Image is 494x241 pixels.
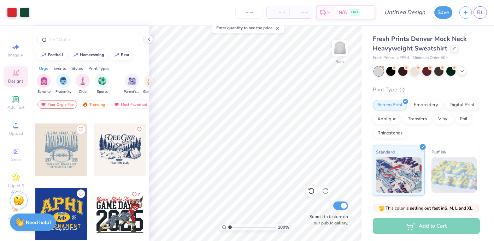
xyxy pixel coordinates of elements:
img: Puff Ink [431,157,477,193]
img: Club Image [79,77,87,85]
div: Transfers [403,114,431,125]
span: Puff Ink [431,148,446,156]
div: bear [121,53,129,57]
div: Orgs [39,65,48,72]
span: – – [294,9,308,16]
div: football [48,53,63,57]
span: Parent's Weekend [124,89,140,95]
span: Greek [11,157,22,162]
div: Enter quantity to see the price. [212,23,284,33]
img: Game Day Image [147,77,155,85]
div: filter for Sports [95,74,109,95]
img: most_fav.gif [114,102,119,107]
span: Fresh Prints [373,55,394,61]
strong: Need help? [26,219,51,226]
div: homecoming [80,53,104,57]
span: 100 % [278,224,289,230]
button: football [37,50,66,60]
img: Fraternity Image [59,77,67,85]
span: Upload [9,131,23,136]
span: Standard [376,148,395,156]
img: Standard [376,157,422,193]
button: filter button [95,74,109,95]
span: Club [79,89,87,95]
input: Try "Alpha" [49,36,139,43]
div: Digital Print [445,100,479,110]
strong: selling out fast in S, M, L and XL [410,205,472,211]
div: Styles [71,65,83,72]
span: Designs [8,78,24,84]
button: Save [434,6,452,19]
input: Untitled Design [379,5,431,19]
div: Screen Print [373,100,407,110]
img: Sports Image [98,77,106,85]
span: Game Day [143,89,159,95]
span: Clipart & logos [4,183,28,194]
div: Print Type [373,86,480,94]
span: Fraternity [55,89,71,95]
button: Like [135,125,143,134]
button: filter button [76,74,90,95]
div: Your Org's Fav [37,100,77,109]
span: Image AI [8,52,24,58]
span: Fresh Prints Denver Mock Neck Heavyweight Sweatshirt [373,35,467,53]
div: Print Types [88,65,110,72]
div: filter for Parent's Weekend [124,74,140,95]
div: Vinyl [434,114,453,125]
button: Like [77,189,85,198]
button: filter button [37,74,51,95]
span: Decorate [7,215,24,220]
img: trending.gif [82,102,88,107]
button: Like [129,189,143,199]
div: Foil [455,114,472,125]
div: filter for Club [76,74,90,95]
button: filter button [124,74,140,95]
span: N/A [339,9,347,16]
span: Sports [97,89,108,95]
div: Rhinestones [373,128,407,139]
span: Add Text [7,104,24,110]
label: Submit to feature on our public gallery. [306,213,348,226]
div: Embroidery [409,100,443,110]
div: Most Favorited [111,100,151,109]
a: BL [474,6,487,19]
div: filter for Fraternity [55,74,71,95]
img: trend_line.gif [73,53,78,57]
img: trend_line.gif [114,53,119,57]
img: Parent's Weekend Image [128,77,136,85]
span: – – [271,9,285,16]
div: Back [335,59,345,65]
div: filter for Sorority [37,74,51,95]
div: Trending [79,100,108,109]
button: Like [77,125,85,134]
button: filter button [143,74,159,95]
span: 7 [138,193,140,196]
span: FREE [351,10,359,15]
div: Applique [373,114,401,125]
img: Back [333,41,347,55]
div: Events [53,65,66,72]
span: This color is . [378,205,474,211]
span: # FP94 [397,55,409,61]
span: BL [477,8,483,17]
span: 🫣 [378,205,384,212]
button: bear [110,50,133,60]
span: Sorority [37,89,51,95]
span: Minimum Order: 50 + [413,55,448,61]
img: Sorority Image [40,77,48,85]
input: – – [235,6,263,19]
img: most_fav.gif [41,102,46,107]
button: homecoming [69,50,107,60]
img: trend_line.gif [41,53,47,57]
button: filter button [55,74,71,95]
div: filter for Game Day [143,74,159,95]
